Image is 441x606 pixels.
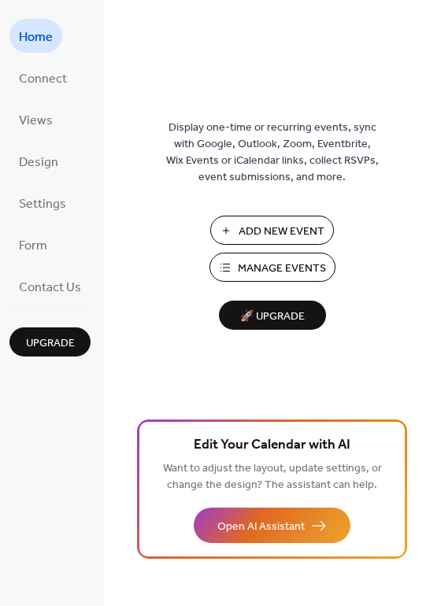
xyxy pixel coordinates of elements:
[9,144,68,178] a: Design
[19,234,47,258] span: Form
[239,224,324,240] span: Add New Event
[9,327,91,357] button: Upgrade
[19,150,58,175] span: Design
[238,261,326,277] span: Manage Events
[217,519,305,535] span: Open AI Assistant
[19,67,67,91] span: Connect
[9,61,76,94] a: Connect
[26,335,75,352] span: Upgrade
[228,306,317,327] span: 🚀 Upgrade
[9,227,57,261] a: Form
[9,19,62,53] a: Home
[166,120,379,186] span: Display one-time or recurring events, sync with Google, Outlook, Zoom, Eventbrite, Wix Events or ...
[194,508,350,543] button: Open AI Assistant
[163,458,382,496] span: Want to adjust the layout, update settings, or change the design? The assistant can help.
[19,275,81,300] span: Contact Us
[194,434,350,456] span: Edit Your Calendar with AI
[209,253,335,282] button: Manage Events
[9,269,91,303] a: Contact Us
[9,186,76,220] a: Settings
[19,25,53,50] span: Home
[210,216,334,245] button: Add New Event
[19,109,53,133] span: Views
[19,192,66,216] span: Settings
[219,301,326,330] button: 🚀 Upgrade
[9,102,62,136] a: Views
